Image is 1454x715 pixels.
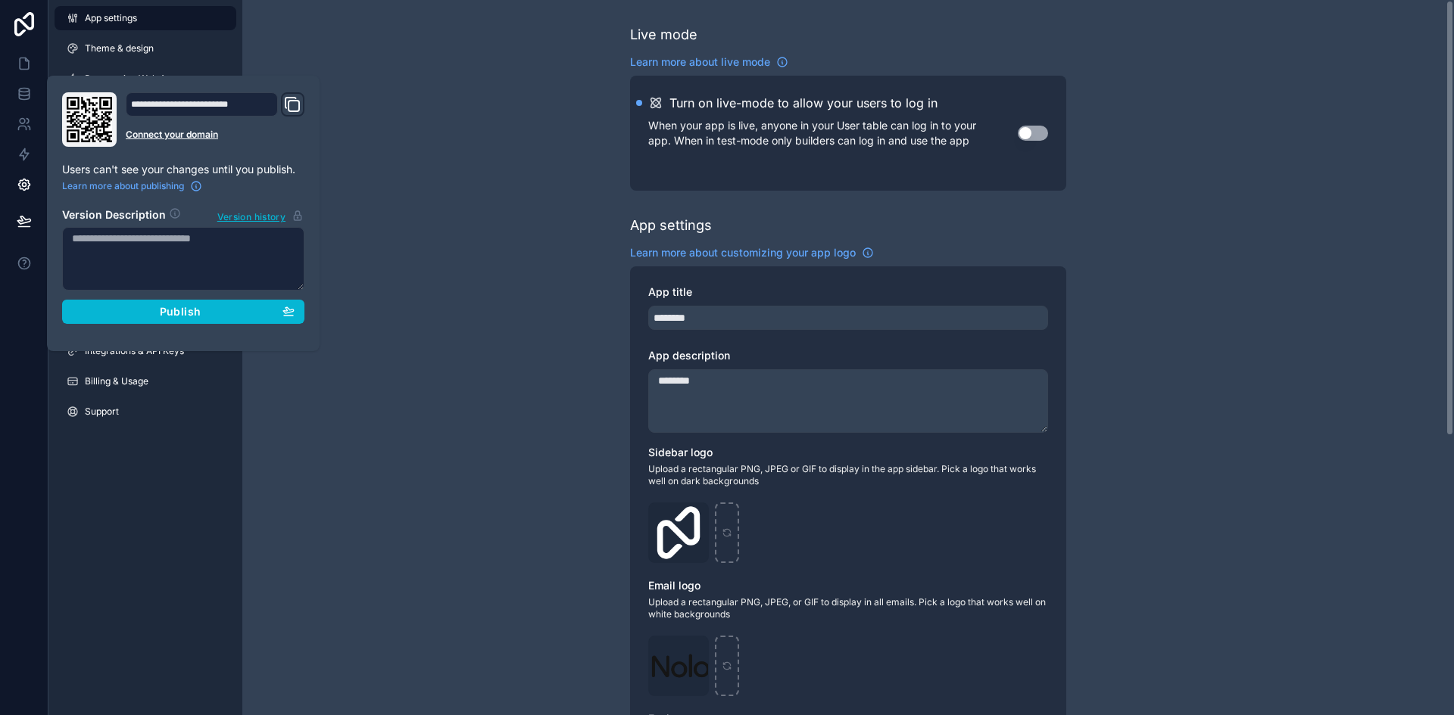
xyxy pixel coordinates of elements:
[85,345,184,357] span: Integrations & API Keys
[85,73,176,85] span: Progressive Web App
[85,406,119,418] span: Support
[648,118,1018,148] p: When your app is live, anyone in your User table can log in to your app. When in test-mode only b...
[62,207,166,224] h2: Version Description
[85,42,154,54] span: Theme & design
[160,305,201,319] span: Publish
[648,463,1048,487] span: Upload a rectangular PNG, JPEG or GIF to display in the app sidebar. Pick a logo that works well ...
[648,349,730,362] span: App description
[648,596,1048,620] span: Upload a rectangular PNG, JPEG, or GIF to display in all emails. Pick a logo that works well on w...
[126,92,304,147] div: Domain and Custom Link
[648,446,713,459] span: Sidebar logo
[630,215,712,236] div: App settings
[648,579,700,592] span: Email logo
[630,245,874,260] a: Learn more about customizing your app logo
[126,129,304,141] a: Connect your domain
[55,339,236,363] a: Integrations & API Keys
[55,67,236,91] a: Progressive Web App
[85,12,137,24] span: App settings
[55,399,236,424] a: Support
[62,180,184,192] span: Learn more about publishing
[669,94,938,112] h2: Turn on live-mode to allow your users to log in
[55,36,236,61] a: Theme & design
[630,54,788,70] a: Learn more about live mode
[62,300,304,324] button: Publish
[62,162,304,177] p: Users can't see your changes until you publish.
[62,180,202,192] a: Learn more about publishing
[85,375,148,387] span: Billing & Usage
[630,245,856,260] span: Learn more about customizing your app logo
[55,369,236,393] a: Billing & Usage
[217,208,285,223] span: Version history
[630,24,697,45] div: Live mode
[217,207,304,224] button: Version history
[648,285,692,298] span: App title
[55,6,236,30] a: App settings
[630,54,770,70] span: Learn more about live mode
